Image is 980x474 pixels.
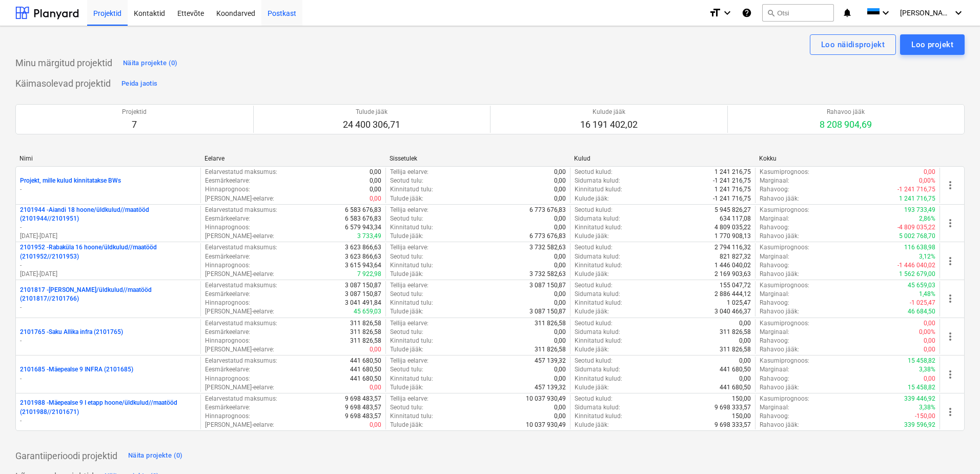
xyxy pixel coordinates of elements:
[760,206,809,214] p: Kasumiprognoos :
[370,168,381,176] p: 0,00
[714,185,751,194] p: 1 241 716,75
[739,357,751,365] p: 0,00
[900,9,951,17] span: [PERSON_NAME]
[760,194,799,203] p: Rahavoo jääk :
[739,374,751,383] p: 0,00
[390,357,428,365] p: Tellija eelarve :
[15,77,111,90] p: Käimasolevad projektid
[575,328,620,337] p: Sidumata kulud :
[205,214,250,223] p: Eesmärkeelarve :
[345,261,381,270] p: 3 615 943,64
[575,223,622,232] p: Kinnitatud kulud :
[390,374,433,383] p: Kinnitatud tulu :
[15,57,112,69] p: Minu märgitud projektid
[919,252,935,261] p: 3,12%
[880,7,892,19] i: keyboard_arrow_down
[919,214,935,223] p: 2,86%
[709,7,721,19] i: format_size
[20,399,196,416] p: 2101988 - Mäepealse 9 I etapp hoone/üldkulud//maatööd (2101988//2101671)
[390,223,433,232] p: Kinnitatud tulu :
[20,176,196,194] div: Projekt, mille kulud kinnitatakse BWs-
[357,270,381,279] p: 7 922,98
[915,412,935,421] p: -150,00
[760,394,809,403] p: Kasumiprognoos :
[760,232,799,241] p: Rahavoo jääk :
[205,155,381,162] div: Eelarve
[760,281,809,290] p: Kasumiprognoos :
[205,252,250,261] p: Eesmärkeelarve :
[15,450,117,462] p: Garantiiperioodi projektid
[535,383,566,392] p: 457 139,32
[390,403,423,412] p: Seotud tulu :
[760,374,789,383] p: Rahavoog :
[575,214,620,223] p: Sidumata kulud :
[944,330,956,343] span: more_vert
[714,243,751,252] p: 2 794 116,32
[205,328,250,337] p: Eesmärkeelarve :
[924,319,935,328] p: 0,00
[205,337,250,345] p: Hinnaprognoos :
[760,365,789,374] p: Marginaal :
[760,223,789,232] p: Rahavoog :
[760,421,799,429] p: Rahavoo jääk :
[20,303,196,312] p: -
[720,383,751,392] p: 441 680,50
[575,337,622,345] p: Kinnitatud kulud :
[529,232,566,241] p: 6 773 676,83
[739,337,751,345] p: 0,00
[390,307,423,316] p: Tulude jääk :
[205,403,250,412] p: Eesmärkeelarve :
[714,223,751,232] p: 4 809 035,22
[20,399,196,425] div: 2101988 -Mäepealse 9 I etapp hoone/üldkulud//maatööd (2101988//2101671)-
[575,319,612,328] p: Seotud kulud :
[350,337,381,345] p: 311 826,58
[370,194,381,203] p: 0,00
[205,281,277,290] p: Eelarvestatud maksumus :
[529,307,566,316] p: 3 087 150,87
[20,232,196,241] p: [DATE] - [DATE]
[370,421,381,429] p: 0,00
[370,345,381,354] p: 0,00
[390,270,423,279] p: Tulude jääk :
[205,194,274,203] p: [PERSON_NAME]-eelarve :
[205,261,250,270] p: Hinnaprognoos :
[350,357,381,365] p: 441 680,50
[205,374,250,383] p: Hinnaprognoos :
[20,223,196,232] p: -
[919,290,935,299] p: 1,48%
[345,299,381,307] p: 3 041 491,84
[760,252,789,261] p: Marginaal :
[919,328,935,337] p: 0,00%
[554,223,566,232] p: 0,00
[345,403,381,412] p: 9 698 483,57
[345,252,381,261] p: 3 623 866,63
[575,281,612,290] p: Seotud kulud :
[575,243,612,252] p: Seotud kulud :
[842,7,852,19] i: notifications
[575,383,609,392] p: Kulude jääk :
[20,374,196,383] p: -
[20,206,196,223] p: 2101944 - Aiandi 18 hoone/üldkulud//maatööd (2101944//2101951)
[119,75,160,92] button: Peida jaotis
[739,319,751,328] p: 0,00
[574,155,751,162] div: Kulud
[714,168,751,176] p: 1 241 216,75
[345,281,381,290] p: 3 087 150,87
[121,78,157,90] div: Peida jaotis
[205,232,274,241] p: [PERSON_NAME]-eelarve :
[390,412,433,421] p: Kinnitatud tulu :
[575,365,620,374] p: Sidumata kulud :
[714,206,751,214] p: 5 945 826,27
[390,421,423,429] p: Tulude jääk :
[919,365,935,374] p: 3,38%
[554,194,566,203] p: 0,00
[720,365,751,374] p: 441 680,50
[529,281,566,290] p: 3 087 150,87
[575,206,612,214] p: Seotud kulud :
[575,290,620,299] p: Sidumata kulud :
[575,374,622,383] p: Kinnitatud kulud :
[343,108,400,116] p: Tulude jääk
[20,417,196,425] p: -
[390,176,423,185] p: Seotud tulu :
[908,357,935,365] p: 15 458,82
